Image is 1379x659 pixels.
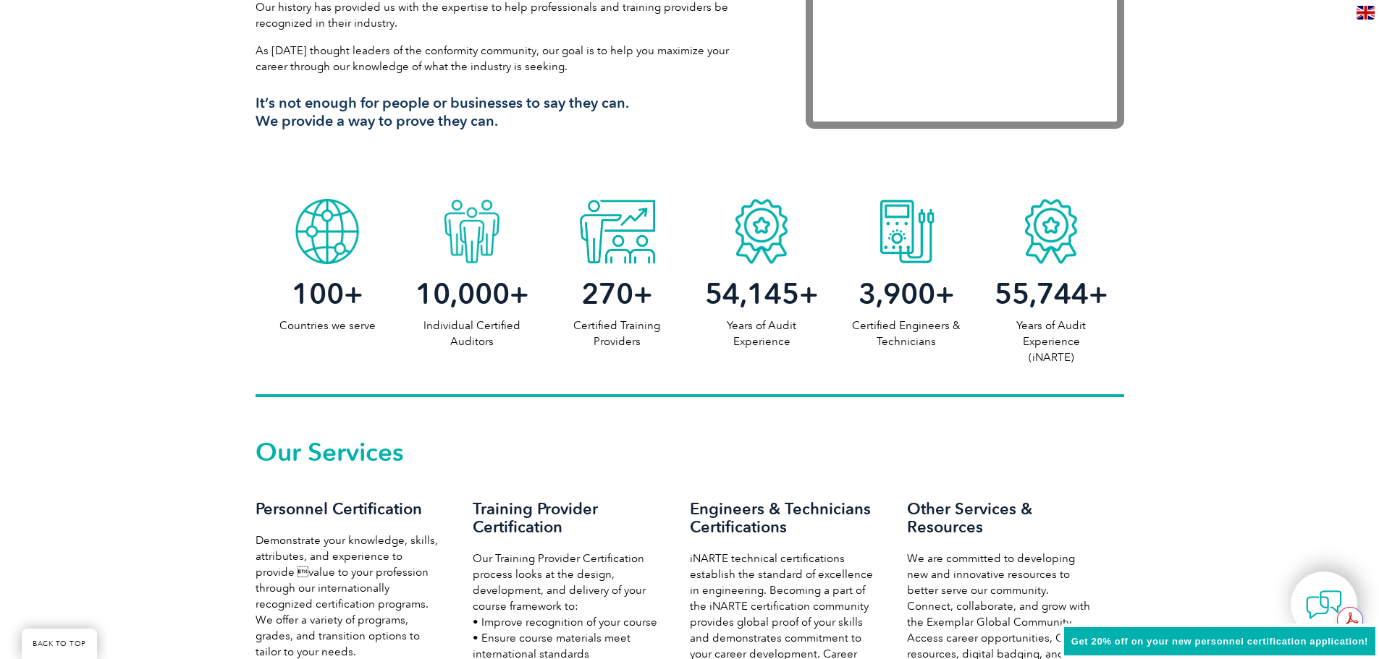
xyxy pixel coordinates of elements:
h3: Engineers & Technicians Certifications [690,500,878,536]
p: Certified Training Providers [544,318,689,349]
span: 100 [292,276,344,311]
h3: Training Provider Certification [473,500,661,536]
h2: + [689,282,834,305]
p: Countries we serve [256,318,400,333]
h3: It’s not enough for people or businesses to say they can. We provide a way to prove they can. [256,94,762,130]
p: Individual Certified Auditors [400,318,544,349]
h2: + [256,282,400,305]
h2: + [834,282,979,305]
h2: Our Services [256,441,1124,464]
span: Get 20% off on your new personnel certification application! [1071,636,1368,647]
span: 270 [581,276,633,311]
span: 55,744 [995,276,1089,311]
span: 3,900 [859,276,935,311]
h2: + [979,282,1123,305]
span: 10,000 [416,276,510,311]
p: As [DATE] thought leaders of the conformity community, our goal is to help you maximize your care... [256,43,762,75]
span: 54,145 [705,276,799,311]
img: contact-chat.png [1306,587,1342,623]
p: Certified Engineers & Technicians [834,318,979,349]
a: BACK TO TOP [22,629,97,659]
h2: + [400,282,544,305]
img: en [1357,6,1375,20]
h3: Other Services & Resources [907,500,1095,536]
h3: Personnel Certification [256,500,444,518]
p: Years of Audit Experience (iNARTE) [979,318,1123,365]
p: Years of Audit Experience [689,318,834,349]
h2: + [544,282,689,305]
